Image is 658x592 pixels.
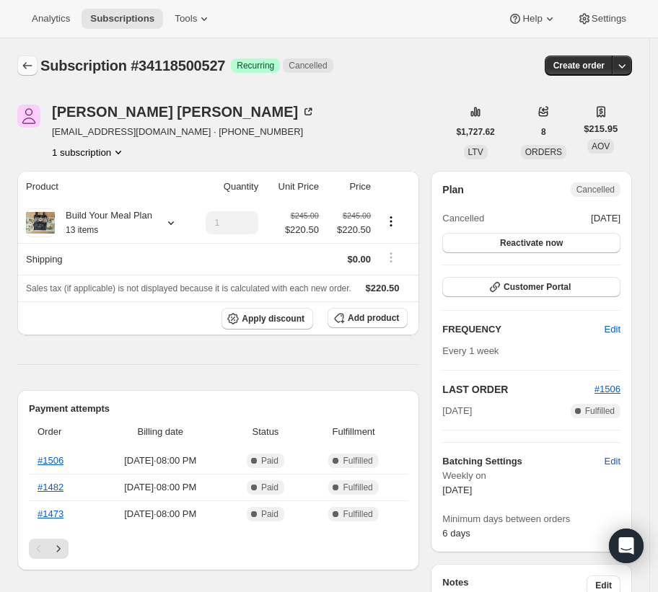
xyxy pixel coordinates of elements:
span: Fulfilled [343,482,372,493]
button: Analytics [23,9,79,29]
span: Paid [261,482,278,493]
a: #1482 [38,482,63,492]
span: Andrea Greenberg [17,105,40,128]
button: Add product [328,308,408,328]
span: Fulfilled [343,508,372,520]
button: Apply discount [221,308,313,330]
button: Product actions [52,145,126,159]
button: Subscriptions [17,56,38,76]
th: Shipping [17,243,188,275]
h6: Batching Settings [442,454,604,469]
button: Edit [596,318,629,341]
span: Tools [175,13,197,25]
span: Edit [605,454,620,469]
button: Product actions [380,213,403,229]
nav: Pagination [29,539,408,559]
span: Subscriptions [90,13,154,25]
span: [EMAIL_ADDRESS][DOMAIN_NAME] · [PHONE_NUMBER] [52,125,315,139]
th: Quantity [188,171,263,203]
span: Billing date [98,425,224,439]
span: Cancelled [289,60,327,71]
span: Paid [261,455,278,467]
span: 6 days [442,528,470,539]
small: 13 items [66,225,98,235]
span: Fulfilled [585,405,615,417]
span: Cancelled [576,184,615,195]
span: Help [522,13,542,25]
span: $215.95 [584,122,618,136]
a: #1473 [38,508,63,519]
span: Analytics [32,13,70,25]
span: Cancelled [442,211,484,226]
span: Weekly on [442,469,620,483]
button: Edit [596,450,629,473]
span: LTV [468,147,483,157]
span: Recurring [237,60,274,71]
span: [DATE] [591,211,620,226]
span: Add product [348,312,399,324]
h2: Plan [442,182,464,197]
span: Fulfilled [343,455,372,467]
span: Settings [592,13,626,25]
span: Edit [595,580,612,591]
span: Customer Portal [504,281,571,293]
button: Shipping actions [380,249,403,265]
button: Next [48,539,69,559]
button: Subscriptions [82,9,163,29]
span: Edit [605,322,620,337]
th: Unit Price [263,171,323,203]
div: Build Your Meal Plan [55,208,152,237]
small: $245.00 [291,211,319,220]
span: 8 [541,126,546,138]
span: AOV [592,141,610,151]
span: $0.00 [348,254,372,265]
a: #1506 [595,384,620,394]
span: [DATE] · 08:00 PM [98,454,224,468]
button: Customer Portal [442,277,620,297]
h2: Payment attempts [29,402,408,416]
span: ORDERS [525,147,562,157]
span: $1,727.62 [456,126,494,138]
span: Reactivate now [500,237,563,249]
th: Price [323,171,375,203]
button: #1506 [595,382,620,397]
span: $220.50 [366,283,400,293]
span: Subscription #34118500527 [40,58,225,74]
span: Apply discount [242,313,304,324]
span: Paid [261,508,278,520]
a: #1506 [38,455,63,466]
button: Help [499,9,565,29]
span: Every 1 week [442,345,499,356]
span: [DATE] · 08:00 PM [98,480,224,495]
div: [PERSON_NAME] [PERSON_NAME] [52,105,315,119]
span: Minimum days between orders [442,512,620,526]
small: $245.00 [343,211,371,220]
span: Status [232,425,299,439]
button: Reactivate now [442,233,620,253]
span: Fulfillment [308,425,399,439]
span: Sales tax (if applicable) is not displayed because it is calculated with each new order. [26,283,351,293]
button: Create order [545,56,613,76]
h2: LAST ORDER [442,382,595,397]
span: $220.50 [328,223,371,237]
span: [DATE] [442,485,472,495]
h2: FREQUENCY [442,322,604,337]
span: Create order [553,60,605,71]
button: Settings [569,9,635,29]
div: Open Intercom Messenger [609,529,644,563]
span: $220.50 [285,223,319,237]
th: Product [17,171,188,203]
span: [DATE] [442,404,472,418]
button: $1,727.62 [447,122,503,142]
button: 8 [532,122,555,142]
span: [DATE] · 08:00 PM [98,507,224,521]
button: Tools [166,9,220,29]
th: Order [29,416,94,448]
